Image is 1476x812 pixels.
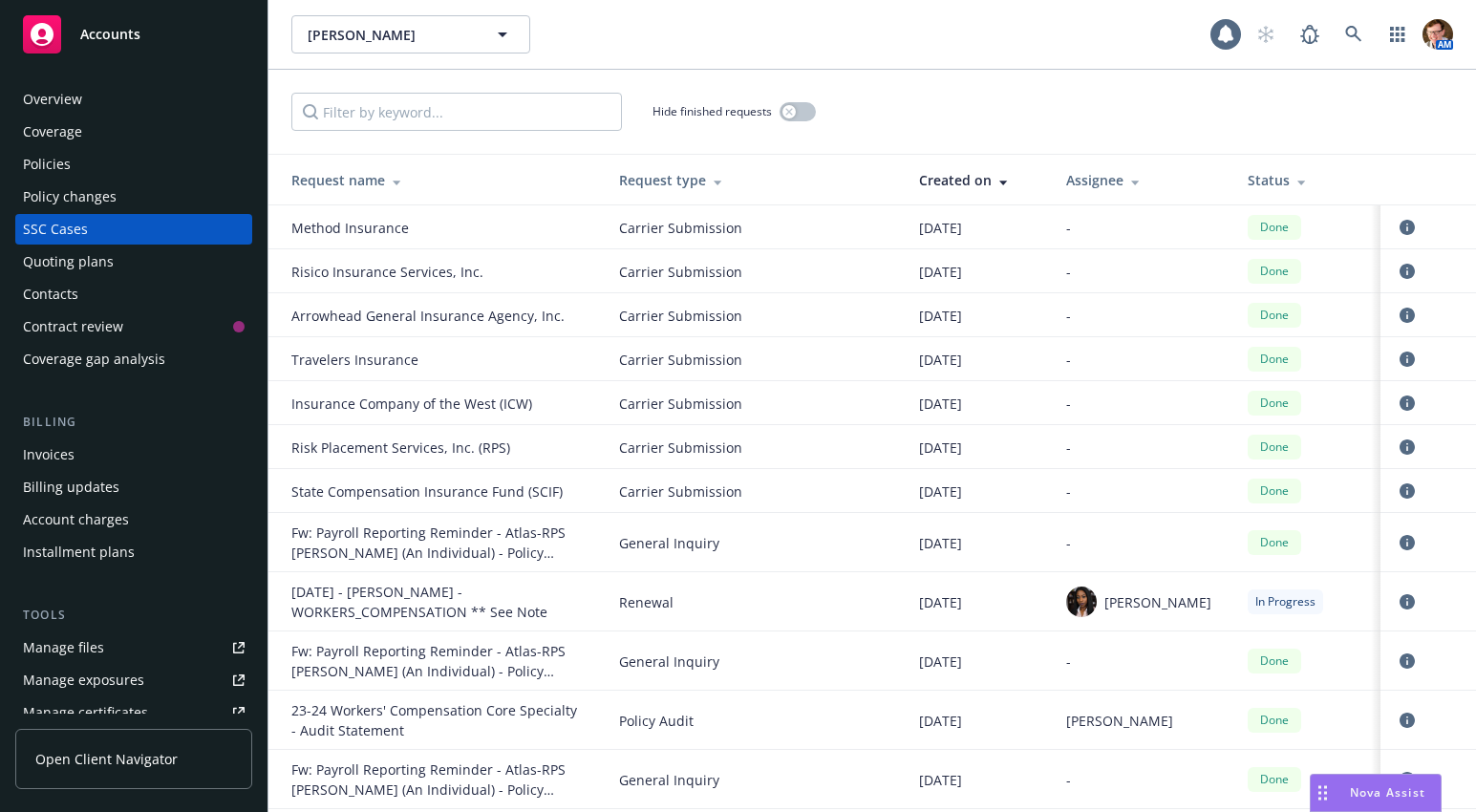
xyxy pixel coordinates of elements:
[1255,534,1294,551] span: Done
[1066,394,1217,414] div: -
[23,439,75,470] div: Invoices
[15,665,252,695] a: Manage exposures
[1066,711,1173,731] span: [PERSON_NAME]
[291,641,578,681] div: Fw: Payroll Reporting Reminder - Atlas-RPS GoPay - Chase, Daniel E. (An Individual) - Policy Numb...
[291,262,578,282] div: Risico Insurance Services, Inc.
[23,665,144,695] div: Manage exposures
[15,117,252,147] a: Coverage
[15,246,252,277] a: Quoting plans
[919,533,962,553] span: [DATE]
[23,246,114,277] div: Quoting plans
[291,700,578,740] div: 23-24 Workers' Compensation Core Specialty - Audit Statement
[1248,170,1365,190] div: Status
[1396,260,1419,283] a: circleInformation
[1066,533,1217,553] div: -
[619,306,888,326] span: Carrier Submission
[1396,650,1419,673] a: circleInformation
[15,214,252,245] a: SSC Cases
[919,652,962,672] span: [DATE]
[1255,712,1294,729] span: Done
[619,350,888,370] span: Carrier Submission
[619,394,888,414] span: Carrier Submission
[1396,480,1419,502] a: circleInformation
[919,170,1037,190] div: Created on
[652,103,772,119] span: Hide finished requests
[1255,263,1294,280] span: Done
[1291,15,1329,53] a: Report a Bug
[308,25,473,45] span: [PERSON_NAME]
[619,770,888,790] span: General Inquiry
[619,438,888,458] span: Carrier Submission
[919,438,962,458] span: [DATE]
[1066,481,1217,502] div: -
[23,537,135,567] div: Installment plans
[1396,436,1419,459] a: circleInformation
[1066,306,1217,326] div: -
[1255,652,1294,670] span: Done
[1066,350,1217,370] div: -
[1396,709,1419,732] a: circleInformation
[1255,351,1294,368] span: Done
[919,306,962,326] span: [DATE]
[919,711,962,731] span: [DATE]
[15,537,252,567] a: Installment plans
[15,311,252,342] a: Contract review
[23,84,82,115] div: Overview
[15,439,252,470] a: Invoices
[1066,770,1217,790] div: -
[23,504,129,535] div: Account charges
[919,592,962,612] span: [DATE]
[15,472,252,502] a: Billing updates
[619,170,888,190] div: Request type
[23,214,88,245] div: SSC Cases
[1255,593,1316,610] span: In Progress
[919,262,962,282] span: [DATE]
[291,170,588,190] div: Request name
[1255,219,1294,236] span: Done
[291,394,578,414] div: Insurance Company of the West (ICW)
[291,523,578,563] div: Fw: Payroll Reporting Reminder - Atlas-RPS GoPay - Chase, Daniel E. (An Individual) - Policy Numb...
[291,759,578,800] div: Fw: Payroll Reporting Reminder - Atlas-RPS GoPay - Chase, Daniel E. (An Individual) - Policy Numb...
[23,472,119,502] div: Billing updates
[1311,775,1335,811] div: Drag to move
[1350,784,1425,801] span: Nova Assist
[919,394,962,414] span: [DATE]
[919,770,962,790] span: [DATE]
[1423,19,1453,50] img: photo
[1335,15,1373,53] a: Search
[15,632,252,663] a: Manage files
[291,350,578,370] div: Travelers Insurance
[23,149,71,180] div: Policies
[1066,170,1217,190] div: Assignee
[15,84,252,115] a: Overview
[23,279,78,310] div: Contacts
[619,652,888,672] span: General Inquiry
[291,15,530,53] button: [PERSON_NAME]
[15,279,252,310] a: Contacts
[1066,587,1097,617] img: photo
[15,504,252,535] a: Account charges
[1255,395,1294,412] span: Done
[23,117,82,147] div: Coverage
[291,93,622,131] input: Filter by keyword...
[919,218,962,238] span: [DATE]
[23,697,148,728] div: Manage certificates
[35,749,178,769] span: Open Client Navigator
[291,481,578,502] div: State Compensation Insurance Fund (SCIF)
[619,481,888,502] span: Carrier Submission
[1255,438,1294,456] span: Done
[23,311,123,342] div: Contract review
[1396,304,1419,327] a: circleInformation
[15,344,252,374] a: Coverage gap analysis
[1066,218,1217,238] div: -
[23,344,165,374] div: Coverage gap analysis
[291,306,578,326] div: Arrowhead General Insurance Agency, Inc.
[1255,771,1294,788] span: Done
[1310,774,1442,812] button: Nova Assist
[1066,438,1217,458] div: -
[619,218,888,238] span: Carrier Submission
[15,697,252,728] a: Manage certificates
[919,481,962,502] span: [DATE]
[1255,482,1294,500] span: Done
